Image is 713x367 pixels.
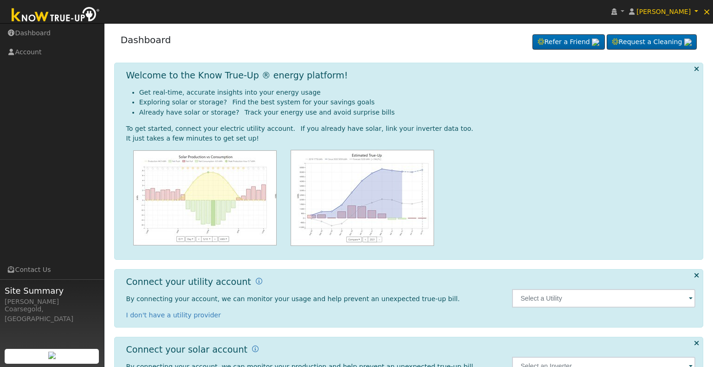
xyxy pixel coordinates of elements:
h1: Welcome to the Know True-Up ® energy platform! [126,70,348,81]
img: retrieve [48,352,56,359]
span: Site Summary [5,284,99,297]
div: It just takes a few minutes to get set up! [126,134,696,143]
li: Exploring solar or storage? Find the best system for your savings goals [139,97,696,107]
div: [PERSON_NAME] [5,297,99,307]
img: retrieve [592,39,599,46]
span: × [703,6,711,17]
a: Dashboard [121,34,171,45]
span: By connecting your account, we can monitor your usage and help prevent an unexpected true-up bill. [126,295,460,303]
img: Know True-Up [7,5,104,26]
h1: Connect your utility account [126,277,251,287]
a: Refer a Friend [532,34,605,50]
h1: Connect your solar account [126,344,247,355]
img: retrieve [684,39,692,46]
span: [PERSON_NAME] [636,8,691,15]
li: Get real-time, accurate insights into your energy usage [139,88,696,97]
div: To get started, connect your electric utility account. If you already have solar, link your inver... [126,124,696,134]
input: Select a Utility [512,289,695,308]
a: Request a Cleaning [607,34,697,50]
div: Coarsegold, [GEOGRAPHIC_DATA] [5,304,99,324]
li: Already have solar or storage? Track your energy use and avoid surprise bills [139,108,696,117]
a: I don't have a utility provider [126,311,221,319]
